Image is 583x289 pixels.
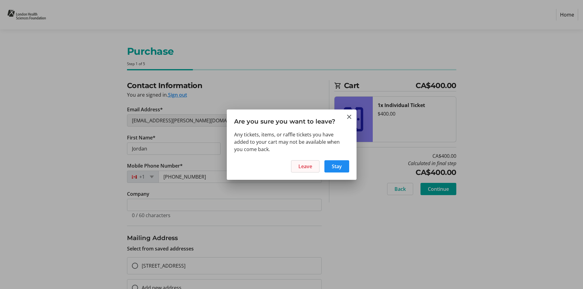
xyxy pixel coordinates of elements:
span: Stay [332,163,342,170]
button: Leave [291,160,320,172]
button: Stay [324,160,349,172]
div: Any tickets, items, or raffle tickets you have added to your cart may not be available when you c... [234,131,349,153]
span: Leave [298,163,312,170]
button: Close [346,113,353,120]
h3: Are you sure you want to leave? [227,109,357,131]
